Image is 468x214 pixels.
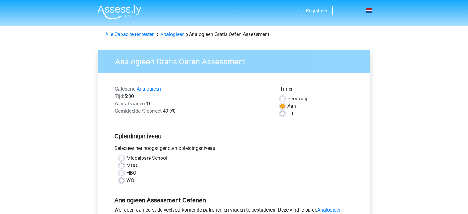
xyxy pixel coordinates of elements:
[280,85,354,95] div: Timer
[110,100,275,107] div: 10
[115,101,146,107] span: Aantal vragen:
[115,93,124,99] span: Tijd:
[114,130,354,142] h5: Opleidingsniveau
[115,108,163,114] span: Gemiddelde % correct:
[306,8,327,14] a: Registreer
[160,31,185,37] a: Analogieen
[114,196,354,204] h5: Analogieen Assessment Oefenen
[103,31,366,38] div: Analogieen Gratis Oefen Assessment
[287,95,307,103] label: Vraag
[137,86,161,92] a: Analogieen
[126,169,136,177] label: HBO
[126,177,134,184] label: WO
[126,162,137,169] label: MBO
[108,55,366,67] h3: Analogieen Gratis Oefen Assessment
[287,110,293,117] label: Uit
[110,93,275,100] div: 5:00
[287,103,296,110] label: Aan
[98,5,141,19] img: Assessly
[126,155,167,162] label: Middelbare School
[105,31,155,37] a: Alle Capaciteitentesten
[110,145,358,155] div: Selecteer het hoogst genoten opleidingsniveau.
[287,96,294,102] span: Per
[115,86,137,92] span: Categorie:
[110,107,275,115] div: 49,9%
